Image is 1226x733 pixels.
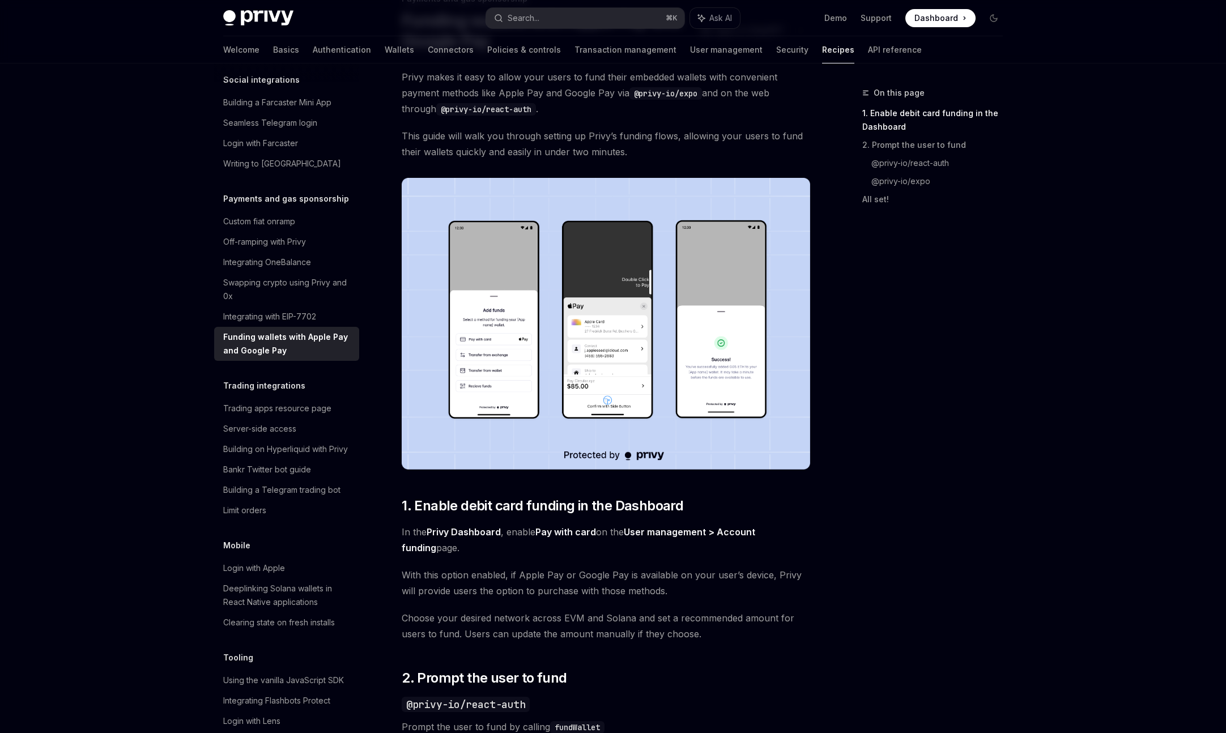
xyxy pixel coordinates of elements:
h5: Trading integrations [223,379,305,393]
span: With this option enabled, if Apple Pay or Google Pay is available on your user’s device, Privy wi... [402,567,810,599]
span: ⌘ K [666,14,678,23]
a: Off-ramping with Privy [214,232,359,252]
span: Dashboard [914,12,958,24]
div: Swapping crypto using Privy and 0x [223,276,352,303]
img: dark logo [223,10,293,26]
a: Writing to [GEOGRAPHIC_DATA] [214,154,359,174]
a: API reference [868,36,922,63]
a: Basics [273,36,299,63]
a: Wallets [385,36,414,63]
a: Connectors [428,36,474,63]
a: Login with Apple [214,558,359,578]
a: All set! [862,190,1012,208]
a: Building on Hyperliquid with Privy [214,439,359,459]
code: @privy-io/expo [629,87,702,100]
div: Integrating Flashbots Protect [223,694,330,708]
button: Search...⌘K [486,8,684,28]
div: Login with Farcaster [223,137,298,150]
a: Privy Dashboard [427,526,501,538]
a: Bankr Twitter bot guide [214,459,359,480]
div: Limit orders [223,504,266,517]
span: In the , enable on the page. [402,524,810,556]
a: Authentication [313,36,371,63]
div: Login with Apple [223,561,285,575]
a: Support [861,12,892,24]
a: Login with Farcaster [214,133,359,154]
h5: Payments and gas sponsorship [223,192,349,206]
a: User management [690,36,763,63]
a: 1. Enable debit card funding in the Dashboard [862,104,1012,136]
div: Custom fiat onramp [223,215,295,228]
span: 2. Prompt the user to fund [402,669,567,687]
a: Integrating with EIP-7702 [214,306,359,327]
a: Swapping crypto using Privy and 0x [214,272,359,306]
h5: Tooling [223,651,253,664]
span: On this page [874,86,925,100]
span: Privy makes it easy to allow your users to fund their embedded wallets with convenient payment me... [402,69,810,117]
code: @privy-io/react-auth [402,697,530,712]
a: Demo [824,12,847,24]
span: This guide will walk you through setting up Privy’s funding flows, allowing your users to fund th... [402,128,810,160]
a: 2. Prompt the user to fund [862,136,1012,154]
div: Building on Hyperliquid with Privy [223,442,348,456]
button: Toggle dark mode [985,9,1003,27]
a: Transaction management [574,36,676,63]
div: Off-ramping with Privy [223,235,306,249]
img: card-based-funding [402,178,810,470]
a: Using the vanilla JavaScript SDK [214,670,359,691]
h5: Mobile [223,539,250,552]
div: Integrating with EIP-7702 [223,310,316,323]
div: Clearing state on fresh installs [223,616,335,629]
div: Search... [508,11,539,25]
div: Funding wallets with Apple Pay and Google Pay [223,330,352,357]
div: Using the vanilla JavaScript SDK [223,674,344,687]
div: Trading apps resource page [223,402,331,415]
a: Security [776,36,808,63]
button: Ask AI [690,8,740,28]
div: Building a Farcaster Mini App [223,96,331,109]
a: Deeplinking Solana wallets in React Native applications [214,578,359,612]
a: Building a Telegram trading bot [214,480,359,500]
a: Server-side access [214,419,359,439]
div: Deeplinking Solana wallets in React Native applications [223,582,352,609]
a: Custom fiat onramp [214,211,359,232]
a: Login with Lens [214,711,359,731]
a: Recipes [822,36,854,63]
a: Funding wallets with Apple Pay and Google Pay [214,327,359,361]
div: Building a Telegram trading bot [223,483,340,497]
span: 1. Enable debit card funding in the Dashboard [402,497,683,515]
strong: Pay with card [535,526,596,538]
div: Login with Lens [223,714,280,728]
a: Integrating OneBalance [214,252,359,272]
div: Server-side access [223,422,296,436]
a: @privy-io/expo [871,172,1012,190]
span: Choose your desired network across EVM and Solana and set a recommended amount for users to fund.... [402,610,810,642]
a: Building a Farcaster Mini App [214,92,359,113]
div: Writing to [GEOGRAPHIC_DATA] [223,157,341,171]
div: Seamless Telegram login [223,116,317,130]
a: Trading apps resource page [214,398,359,419]
a: Limit orders [214,500,359,521]
a: @privy-io/react-auth [871,154,1012,172]
div: Integrating OneBalance [223,255,311,269]
a: Policies & controls [487,36,561,63]
div: Bankr Twitter bot guide [223,463,311,476]
a: Integrating Flashbots Protect [214,691,359,711]
span: Ask AI [709,12,732,24]
code: @privy-io/react-auth [436,103,536,116]
a: Seamless Telegram login [214,113,359,133]
a: Welcome [223,36,259,63]
a: Clearing state on fresh installs [214,612,359,633]
a: Dashboard [905,9,976,27]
